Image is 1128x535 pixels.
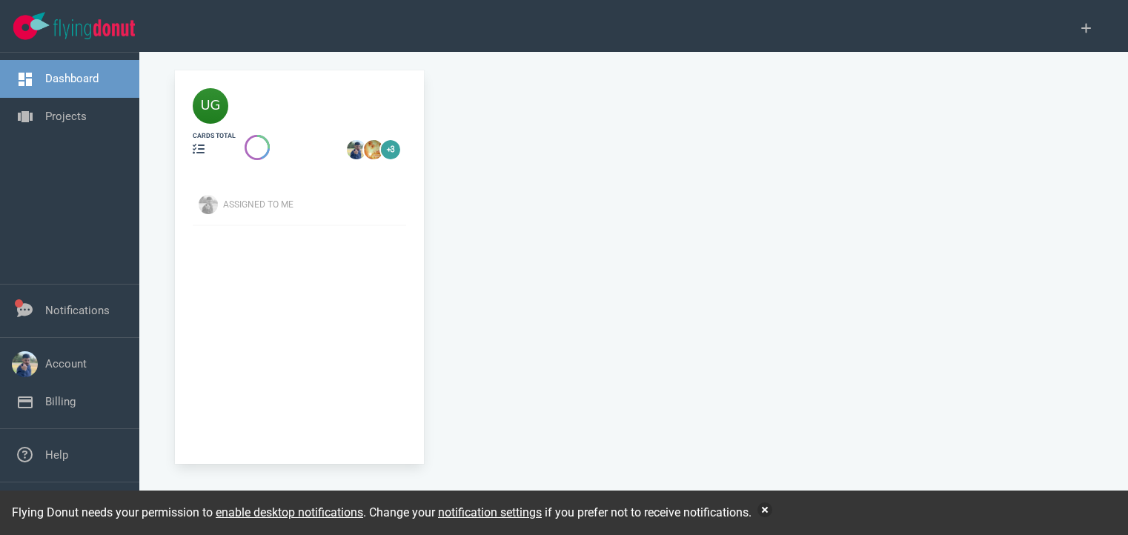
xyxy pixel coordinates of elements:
[193,88,228,124] img: 40
[12,505,363,519] span: Flying Donut needs your permission to
[199,195,218,214] img: Avatar
[438,505,542,519] a: notification settings
[45,448,68,462] a: Help
[45,304,110,317] a: Notifications
[364,140,383,159] img: 26
[223,198,415,211] div: Assigned To Me
[45,395,76,408] a: Billing
[193,131,236,141] div: cards total
[45,110,87,123] a: Projects
[45,72,99,85] a: Dashboard
[216,505,363,519] a: enable desktop notifications
[53,19,135,39] img: Flying Donut text logo
[45,357,87,370] a: Account
[347,140,366,159] img: 26
[363,505,752,519] span: . Change your if you prefer not to receive notifications.
[387,145,394,153] text: +3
